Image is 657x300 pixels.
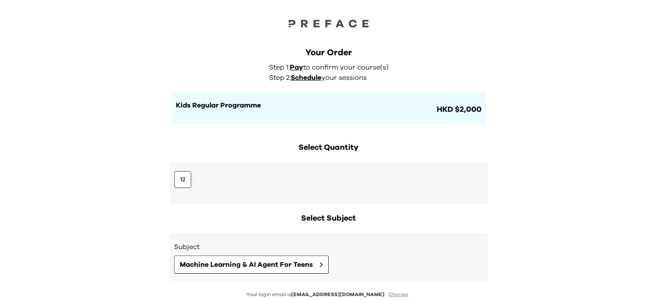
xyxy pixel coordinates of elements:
[170,212,488,224] h2: Select Subject
[386,291,411,298] button: Change
[170,142,488,154] h2: Select Quantity
[174,242,483,252] h3: Subject
[269,62,394,73] p: Step 1: to confirm your course(s)
[170,291,488,298] p: Your login email is
[269,73,394,83] p: Step 2: your sessions
[435,104,482,116] span: HKD $2,000
[290,64,303,71] span: Pay
[176,100,435,111] h1: Kids Regular Programme
[286,17,372,29] img: Preface Logo
[291,292,384,297] span: [EMAIL_ADDRESS][DOMAIN_NAME]
[291,74,321,81] span: Schedule
[174,171,191,188] button: 12
[174,256,329,274] button: Machine Learning & AI Agent For Teens
[180,259,313,270] span: Machine Learning & AI Agent For Teens
[171,47,486,59] div: Your Order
